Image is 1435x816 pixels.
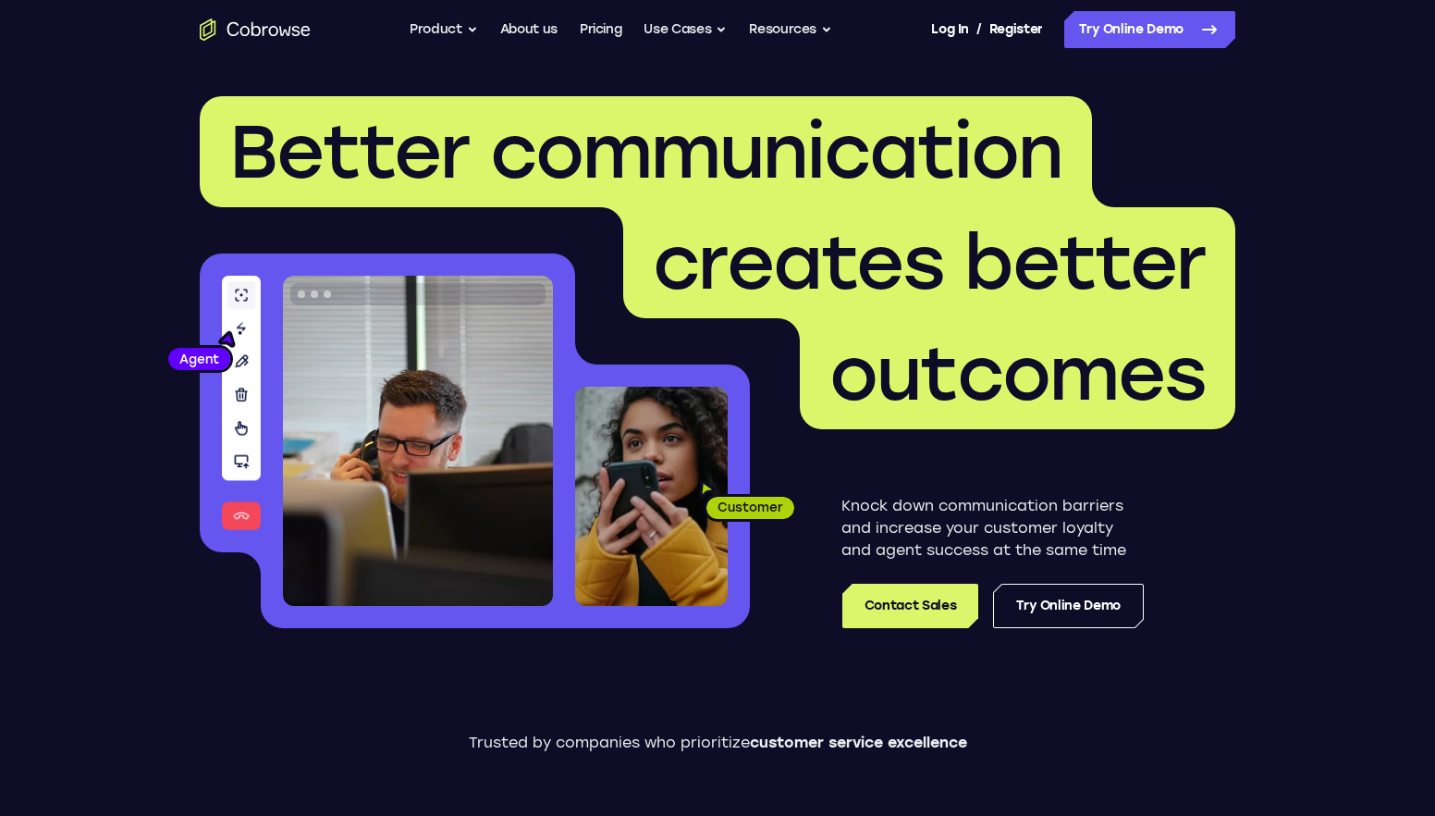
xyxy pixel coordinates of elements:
button: Product [410,11,478,48]
button: Use Cases [644,11,727,48]
span: / [976,19,982,41]
a: About us [500,11,558,48]
span: outcomes [829,329,1206,418]
a: Go to the home page [200,19,311,41]
a: Try Online Demo [993,584,1144,628]
img: A customer holding their phone [575,387,728,606]
p: Knock down communication barriers and increase your customer loyalty and agent success at the sam... [841,495,1144,562]
span: creates better [653,218,1206,307]
a: Contact Sales [842,584,978,628]
button: Resources [749,11,832,48]
span: Better communication [229,107,1062,196]
a: Pricing [580,11,622,48]
a: Try Online Demo [1064,11,1235,48]
a: Register [989,11,1043,48]
a: Log In [931,11,968,48]
img: A customer support agent talking on the phone [283,276,553,606]
span: customer service excellence [750,734,967,751]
